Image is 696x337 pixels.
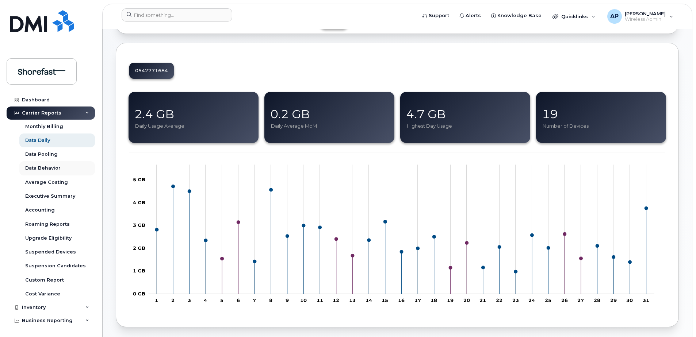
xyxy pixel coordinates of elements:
tspan: 21 [479,297,486,303]
span: AP [610,12,619,21]
div: Daily Usage Average [134,123,254,129]
tspan: 5 [220,297,223,303]
div: 0.2 GB [270,106,390,123]
tspan: 7 [253,297,256,303]
tspan: 2 GB [133,245,145,251]
tspan: 10 [300,297,307,303]
tspan: 6 [237,297,240,303]
tspan: 30 [626,297,633,303]
tspan: 27 [577,297,584,303]
span: Knowledge Base [497,12,542,19]
span: Quicklinks [561,13,588,19]
tspan: 16 [398,297,405,303]
tspan: 2 [171,297,175,303]
g: Total [157,186,646,294]
a: Alerts [454,8,486,23]
tspan: 3 GB [133,222,145,228]
tspan: 17 [414,297,421,303]
div: Quicklinks [547,9,601,24]
div: Highest Day Usage [406,123,526,129]
tspan: 24 [528,297,535,303]
span: Wireless Admin [625,16,666,22]
div: 4.7 GB [406,106,526,123]
a: Support [417,8,454,23]
tspan: 0 GB [133,291,145,297]
tspan: 28 [594,297,600,303]
span: [PERSON_NAME] [625,11,666,16]
tspan: 26 [561,297,568,303]
tspan: 25 [545,297,551,303]
g: undefined GB [133,268,145,274]
g: Chart [133,165,654,303]
tspan: 12 [333,297,339,303]
tspan: 31 [643,297,649,303]
tspan: 1 [155,297,158,303]
tspan: 13 [349,297,356,303]
tspan: 5 GB [133,177,145,182]
tspan: 18 [431,297,437,303]
div: Andrew Pike [602,9,678,24]
tspan: 14 [366,297,372,303]
tspan: 29 [610,297,617,303]
div: 2.4 GB [134,106,254,123]
span: Alerts [466,12,481,19]
tspan: 8 [269,297,272,303]
tspan: 9 [286,297,289,303]
tspan: 4 GB [133,200,145,205]
tspan: 15 [382,297,388,303]
g: undefined GB [133,177,145,182]
tspan: 23 [512,297,519,303]
tspan: 20 [463,297,470,303]
div: 19 [542,106,662,123]
a: Knowledge Base [486,8,547,23]
tspan: 22 [496,297,502,303]
g: undefined GB [133,245,145,251]
div: Daily Average MoM [270,123,390,129]
tspan: 11 [317,297,323,303]
tspan: 1 GB [133,268,145,274]
g: undefined GB [133,200,145,205]
input: Find something... [122,8,232,22]
g: undefined GB [133,291,145,297]
div: Number of Devices [542,123,662,129]
span: Support [429,12,449,19]
tspan: 3 [188,297,191,303]
tspan: 4 [204,297,207,303]
g: undefined GB [133,222,145,228]
tspan: 19 [447,297,454,303]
